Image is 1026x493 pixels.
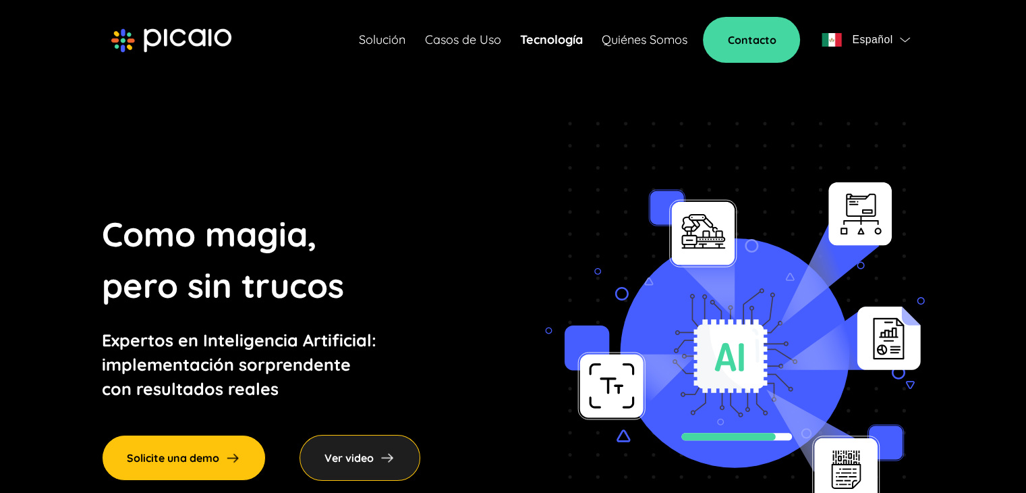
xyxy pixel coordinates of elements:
[816,26,915,53] button: flagEspañolflag
[300,435,420,481] div: Ver video
[102,435,266,481] a: Solicite una demo
[822,33,842,47] img: flag
[900,37,910,43] img: flag
[424,30,501,49] a: Casos de Uso
[102,209,420,311] p: Como magia, pero sin trucos
[102,328,420,401] p: Expertos en Inteligencia Artificial: implementación sorprendente con resultados reales
[379,450,395,466] img: arrow-right
[601,30,687,49] a: Quiénes Somos
[852,30,892,49] span: Español
[111,28,231,53] img: picaio-logo
[359,30,405,49] a: Solución
[519,30,582,49] a: Tecnología
[225,450,241,466] img: arrow-right
[703,17,800,63] a: Contacto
